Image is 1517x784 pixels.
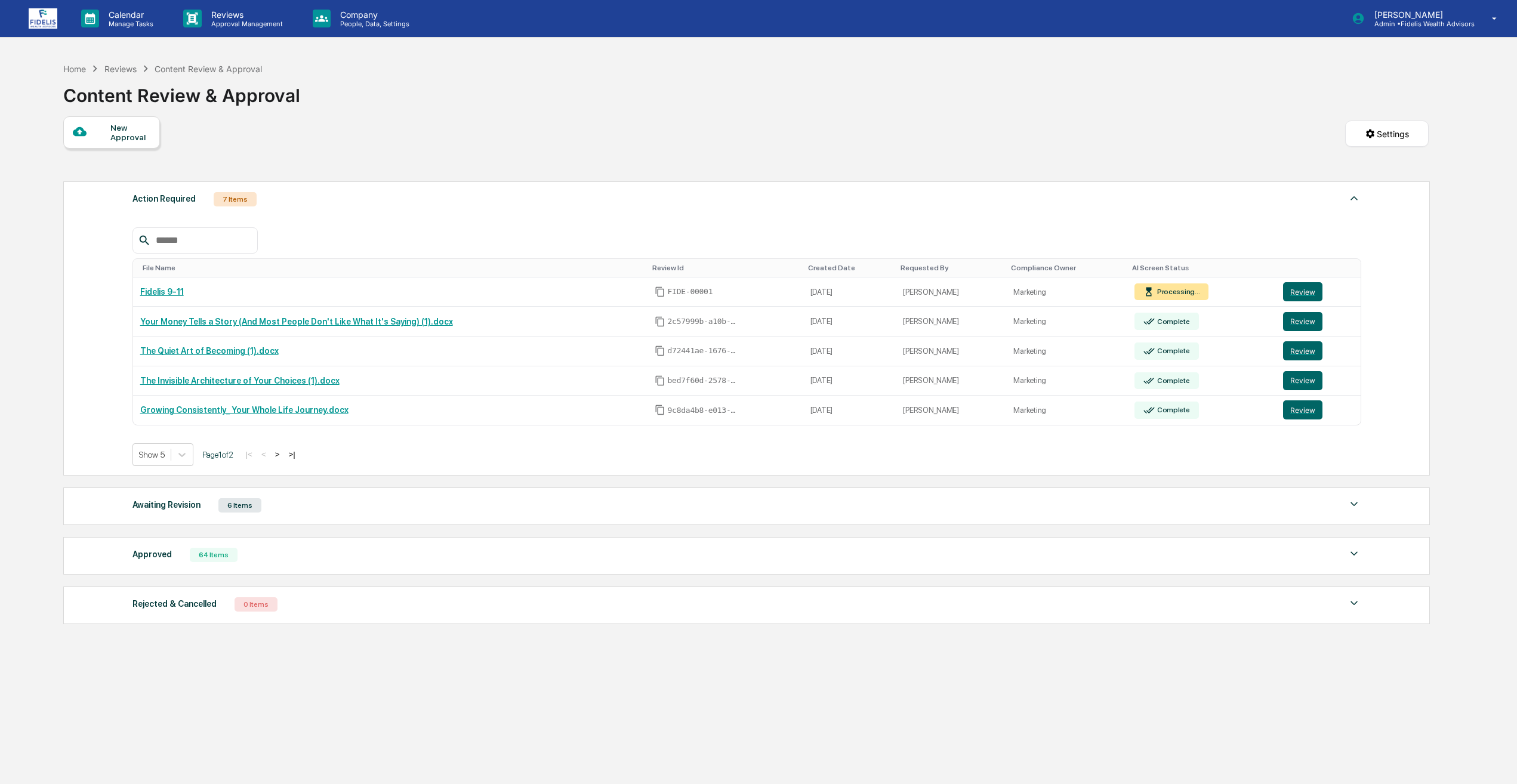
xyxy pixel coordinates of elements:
[258,449,270,459] button: <
[1006,337,1127,366] td: Marketing
[29,8,57,29] img: logo
[1283,312,1353,331] a: Review
[1006,307,1127,337] td: Marketing
[1283,312,1322,331] button: Review
[668,376,739,385] span: bed7f60d-2578-4a9e-8ab1-aa00d5995e6e
[99,20,159,28] p: Manage Tasks
[104,64,137,74] div: Reviews
[896,366,1006,396] td: [PERSON_NAME]
[202,450,233,459] span: Page 1 of 2
[1006,366,1127,396] td: Marketing
[1283,400,1353,419] a: Review
[1283,282,1322,301] button: Review
[155,64,262,74] div: Content Review & Approval
[1365,10,1475,20] p: [PERSON_NAME]
[285,449,298,459] button: >|
[190,548,238,562] div: 64 Items
[1283,282,1353,301] a: Review
[803,396,896,425] td: [DATE]
[655,316,665,327] span: Copy Id
[63,64,86,74] div: Home
[896,337,1006,366] td: [PERSON_NAME]
[143,264,643,272] div: Toggle SortBy
[1155,406,1190,414] div: Complete
[896,396,1006,425] td: [PERSON_NAME]
[140,287,184,297] a: Fidelis 9-11
[202,20,289,28] p: Approval Management
[1283,371,1353,390] a: Review
[1347,547,1361,561] img: caret
[242,449,256,459] button: |<
[655,286,665,297] span: Copy Id
[1285,264,1356,272] div: Toggle SortBy
[132,547,172,562] div: Approved
[808,264,892,272] div: Toggle SortBy
[803,366,896,396] td: [DATE]
[214,192,257,206] div: 7 Items
[1283,341,1322,360] button: Review
[140,405,349,415] a: Growing Consistently_ Your Whole Life Journey.docx
[652,264,798,272] div: Toggle SortBy
[1283,371,1322,390] button: Review
[140,317,453,326] a: Your Money Tells a Story (And Most People Don't Like What It's Saying) (1).docx
[803,277,896,307] td: [DATE]
[1345,121,1429,147] button: Settings
[655,345,665,356] span: Copy Id
[668,287,713,297] span: FIDE-00001
[1283,400,1322,419] button: Review
[1006,277,1127,307] td: Marketing
[655,375,665,386] span: Copy Id
[896,307,1006,337] td: [PERSON_NAME]
[110,123,150,142] div: New Approval
[1347,596,1361,610] img: caret
[896,277,1006,307] td: [PERSON_NAME]
[1155,288,1200,296] div: Processing...
[235,597,277,612] div: 0 Items
[272,449,283,459] button: >
[1479,745,1511,777] iframe: Open customer support
[140,346,279,356] a: The Quiet Art of Becoming (1).docx
[803,307,896,337] td: [DATE]
[218,498,261,513] div: 6 Items
[202,10,289,20] p: Reviews
[901,264,1001,272] div: Toggle SortBy
[1347,191,1361,205] img: caret
[1155,376,1190,385] div: Complete
[331,10,415,20] p: Company
[1006,396,1127,425] td: Marketing
[655,405,665,415] span: Copy Id
[132,191,196,206] div: Action Required
[1283,341,1353,360] a: Review
[99,10,159,20] p: Calendar
[132,497,201,513] div: Awaiting Revision
[140,376,340,385] a: The Invisible Architecture of Your Choices (1).docx
[132,596,217,612] div: Rejected & Cancelled
[1347,497,1361,511] img: caret
[1011,264,1123,272] div: Toggle SortBy
[668,406,739,415] span: 9c8da4b8-e013-4cca-bada-01dea65b376c
[668,346,739,356] span: d72441ae-1676-42a7-8249-5cdec404c86d
[1132,264,1271,272] div: Toggle SortBy
[1155,347,1190,355] div: Complete
[803,337,896,366] td: [DATE]
[1365,20,1475,28] p: Admin • Fidelis Wealth Advisors
[668,317,739,326] span: 2c57999b-a10b-490f-a213-417dd50a5102
[63,75,300,106] div: Content Review & Approval
[1155,317,1190,326] div: Complete
[331,20,415,28] p: People, Data, Settings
